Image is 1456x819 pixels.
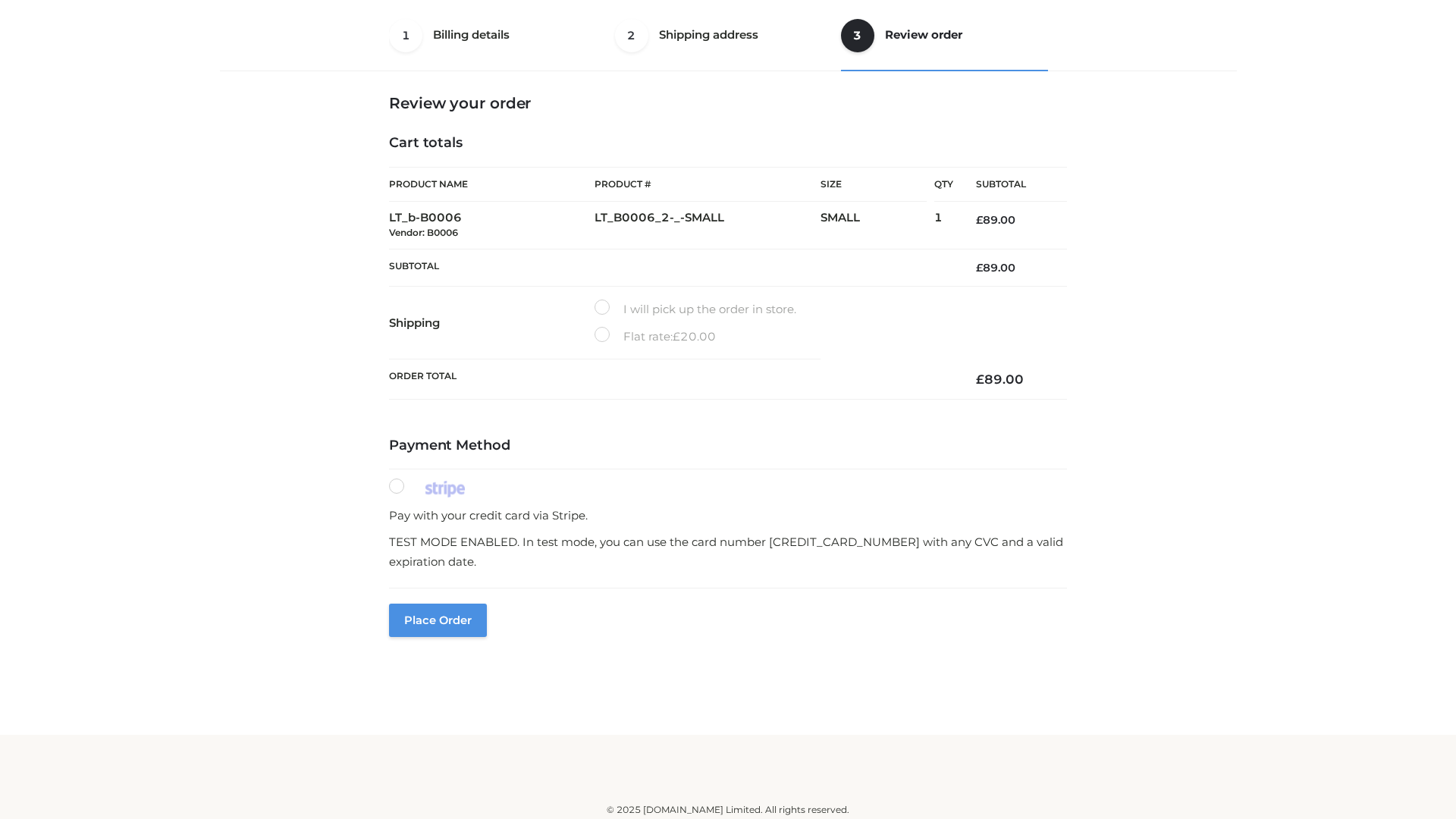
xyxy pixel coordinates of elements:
button: Place order [389,604,487,637]
h4: Cart totals [389,135,1067,152]
bdi: 89.00 [976,213,1015,227]
span: £ [976,261,983,275]
td: 1 [934,202,953,249]
th: Product # [595,167,821,202]
small: Vendor: B0006 [389,227,458,238]
th: Size [821,168,927,202]
span: £ [673,329,680,344]
bdi: 89.00 [976,372,1024,387]
h3: Review your order [389,94,1067,112]
th: Product Name [389,167,595,202]
th: Subtotal [953,168,1067,202]
bdi: 89.00 [976,261,1015,275]
p: TEST MODE ENABLED. In test mode, you can use the card number [CREDIT_CARD_NUMBER] with any CVC an... [389,532,1067,571]
p: Pay with your credit card via Stripe. [389,506,1067,526]
th: Order Total [389,359,953,400]
td: SMALL [821,202,934,249]
td: LT_B0006_2-_-SMALL [595,202,821,249]
th: Subtotal [389,249,953,286]
label: Flat rate: [595,327,716,347]
th: Qty [934,167,953,202]
div: © 2025 [DOMAIN_NAME] Limited. All rights reserved. [225,802,1231,817]
h4: Payment Method [389,438,1067,454]
td: LT_b-B0006 [389,202,595,249]
span: £ [976,213,983,227]
span: £ [976,372,984,387]
th: Shipping [389,287,595,359]
bdi: 20.00 [673,329,716,344]
label: I will pick up the order in store. [595,300,796,319]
